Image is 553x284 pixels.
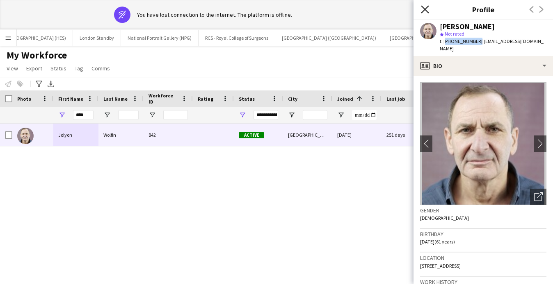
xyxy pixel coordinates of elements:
[7,49,67,61] span: My Workforce
[414,56,553,76] div: Bio
[58,111,66,119] button: Open Filter Menu
[352,110,377,120] input: Joined Filter Input
[73,30,121,46] button: London Standby
[47,63,70,74] a: Status
[420,230,546,238] h3: Birthday
[386,96,405,102] span: Last job
[71,63,87,74] a: Tag
[118,110,139,120] input: Last Name Filter Input
[58,96,83,102] span: First Name
[103,111,111,119] button: Open Filter Menu
[23,63,46,74] a: Export
[440,38,544,52] span: | [EMAIL_ADDRESS][DOMAIN_NAME]
[144,124,193,146] div: 842
[337,111,345,119] button: Open Filter Menu
[440,38,482,44] span: t. [PHONE_NUMBER]
[414,4,553,15] h3: Profile
[103,96,128,102] span: Last Name
[332,124,382,146] div: [DATE]
[337,96,353,102] span: Joined
[7,65,18,72] span: View
[163,110,188,120] input: Workforce ID Filter Input
[88,63,113,74] a: Comms
[288,96,297,102] span: City
[91,65,110,72] span: Comms
[420,239,455,245] span: [DATE] (61 years)
[283,124,332,146] div: [GEOGRAPHIC_DATA]
[73,110,94,120] input: First Name Filter Input
[440,23,495,30] div: [PERSON_NAME]
[275,30,383,46] button: [GEOGRAPHIC_DATA] ([GEOGRAPHIC_DATA])
[383,30,455,46] button: [GEOGRAPHIC_DATA] (IWM)
[420,207,546,214] h3: Gender
[198,96,213,102] span: Rating
[239,132,264,138] span: Active
[121,30,199,46] button: National Portrait Gallery (NPG)
[75,65,83,72] span: Tag
[17,128,34,144] img: Jolyon Wolfin
[420,254,546,261] h3: Location
[239,96,255,102] span: Status
[420,215,469,221] span: [DEMOGRAPHIC_DATA]
[3,63,21,74] a: View
[46,79,56,89] app-action-btn: Export XLSX
[149,92,178,105] span: Workforce ID
[98,124,144,146] div: Wolfin
[50,65,66,72] span: Status
[288,111,295,119] button: Open Filter Menu
[149,111,156,119] button: Open Filter Menu
[303,110,327,120] input: City Filter Input
[530,189,546,205] div: Open photos pop-in
[239,111,246,119] button: Open Filter Menu
[26,65,42,72] span: Export
[34,79,44,89] app-action-btn: Advanced filters
[199,30,275,46] button: RCS - Royal College of Surgeons
[382,124,431,146] div: 251 days
[2,30,73,46] button: [GEOGRAPHIC_DATA] (HES)
[17,96,31,102] span: Photo
[420,263,461,269] span: [STREET_ADDRESS]
[445,31,464,37] span: Not rated
[53,124,98,146] div: Jolyon
[420,82,546,205] img: Crew avatar or photo
[137,11,292,18] div: You have lost connection to the internet. The platform is offline.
